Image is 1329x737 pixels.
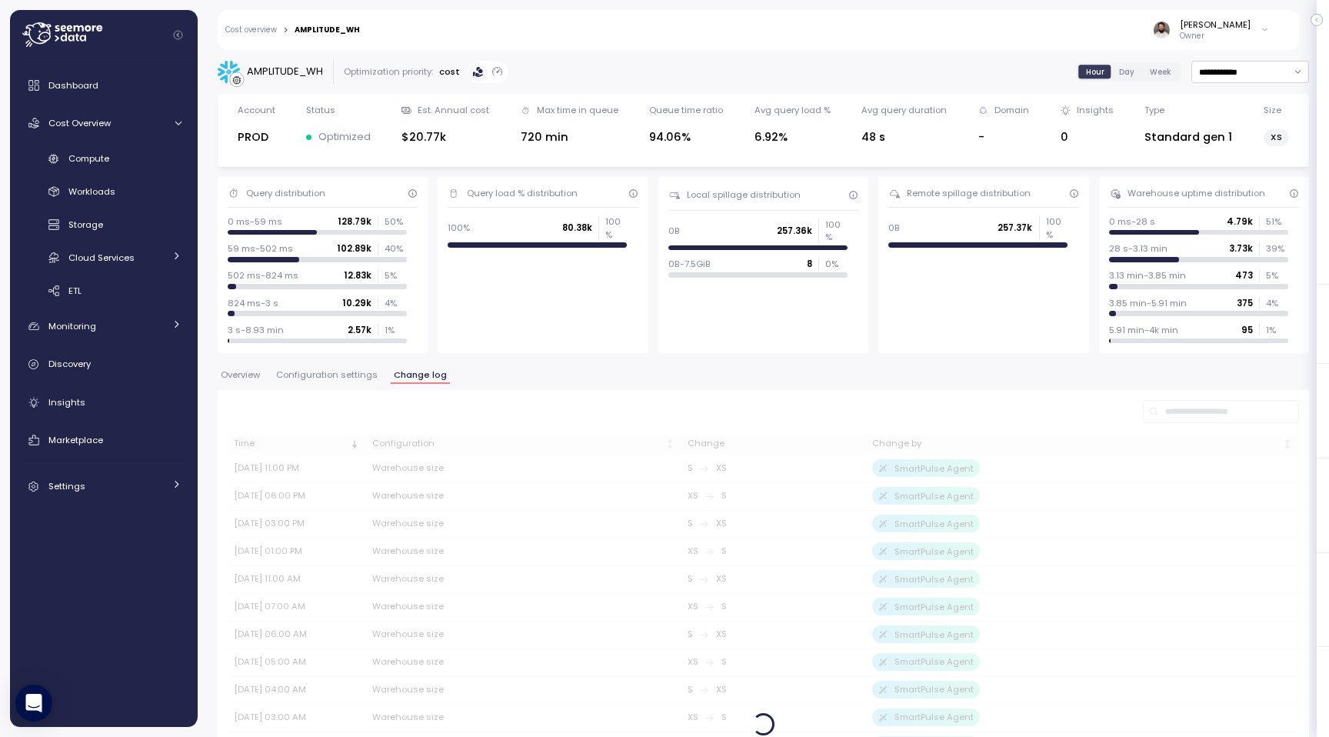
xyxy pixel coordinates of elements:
p: 5.91 min-4k min [1109,324,1178,336]
div: Avg query load % [754,104,831,116]
a: Cloud Services [16,245,192,270]
div: Max time in queue [537,104,618,116]
div: 720 min [521,128,618,146]
span: Week [1150,66,1171,78]
p: 5 % [385,269,406,282]
div: 0 [1061,128,1114,146]
p: 4.79k [1227,215,1253,228]
div: 6.92% [754,128,831,146]
div: AMPLITUDE_WH [295,26,360,34]
p: 28 s-3.13 min [1109,242,1167,255]
div: Account [238,104,275,116]
span: Workloads [68,185,115,198]
div: Est. Annual cost [418,104,489,116]
a: Monitoring [16,311,192,342]
p: 100 % [1046,215,1068,241]
div: Queue time ratio [649,104,723,116]
div: Size [1264,104,1281,116]
span: Hour [1086,66,1104,78]
p: 8 [807,258,812,270]
div: Local spillage distribution [687,188,801,201]
p: 12.83k [344,269,371,282]
p: 100 % [825,218,847,244]
span: Overview [221,371,260,379]
p: 3.13 min-3.85 min [1109,269,1186,282]
p: 40 % [385,242,406,255]
p: Optimized [318,129,371,145]
span: Marketplace [48,434,103,446]
a: Settings [16,472,192,502]
p: 39 % [1266,242,1287,255]
p: 0 ms-28 s [1109,215,1155,228]
div: Remote spillage distribution [907,187,1031,199]
p: 824 ms-3 s [228,297,278,309]
div: Avg query duration [861,104,947,116]
div: Optimization priority: [344,65,433,78]
div: Status [306,104,335,116]
div: Standard gen 1 [1144,128,1232,146]
span: Discovery [48,358,91,370]
span: Storage [68,218,103,231]
p: cost [439,65,460,78]
div: Insights [1077,104,1114,116]
p: 4 % [1266,297,1287,309]
p: 3.73k [1229,242,1253,255]
p: 502 ms-824 ms [228,269,298,282]
a: Cost overview [225,26,277,34]
span: Change log [394,371,447,379]
span: Dashboard [48,79,98,92]
p: 375 [1237,297,1253,309]
img: ACg8ocLskjvUhBDgxtSFCRx4ztb74ewwa1VrVEuDBD_Ho1mrTsQB-QE=s96-c [1154,22,1170,38]
div: Type [1144,104,1164,116]
p: 3 s-8.93 min [228,324,284,336]
span: Configuration settings [276,371,378,379]
a: Marketplace [16,425,192,455]
p: 50 % [385,215,406,228]
p: 5 % [1266,269,1287,282]
p: 0 ms-59 ms [228,215,282,228]
div: - [978,128,1029,146]
p: 4 % [385,297,406,309]
div: PROD [238,128,275,146]
div: AMPLITUDE_WH [247,64,323,79]
p: 2.57k [348,324,371,336]
div: 94.06% [649,128,723,146]
div: Query load % distribution [467,187,578,199]
p: 473 [1235,269,1253,282]
div: Open Intercom Messenger [15,685,52,722]
p: 100 % [605,215,627,241]
a: Workloads [16,179,192,205]
p: 257.37k [998,222,1032,234]
p: Owner [1180,31,1251,42]
div: Warehouse uptime distribution [1127,187,1265,199]
a: ETL [16,278,192,303]
p: 3.85 min-5.91 min [1109,297,1187,309]
p: 100% [448,222,470,234]
span: Compute [68,152,109,165]
div: Query distribution [246,187,325,199]
p: 0B-7.5GiB [668,258,711,270]
p: 51 % [1266,215,1287,228]
div: 48 s [861,128,947,146]
span: Day [1119,66,1134,78]
p: 80.38k [562,222,592,234]
div: $20.77k [401,128,489,146]
p: 0B [668,225,680,237]
span: Cloud Services [68,252,135,264]
div: [PERSON_NAME] [1180,18,1251,31]
a: Storage [16,212,192,238]
span: Settings [48,480,85,492]
p: 59 ms-502 ms [228,242,293,255]
span: Insights [48,396,85,409]
p: 128.79k [338,215,371,228]
p: 257.36k [777,225,812,237]
a: Cost Overview [16,108,192,138]
a: Compute [16,146,192,172]
div: Domain [994,104,1029,116]
p: 1 % [1266,324,1287,336]
a: Dashboard [16,70,192,101]
p: 1 % [385,324,406,336]
span: ETL [68,285,82,297]
a: Discovery [16,349,192,380]
span: Cost Overview [48,117,111,129]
